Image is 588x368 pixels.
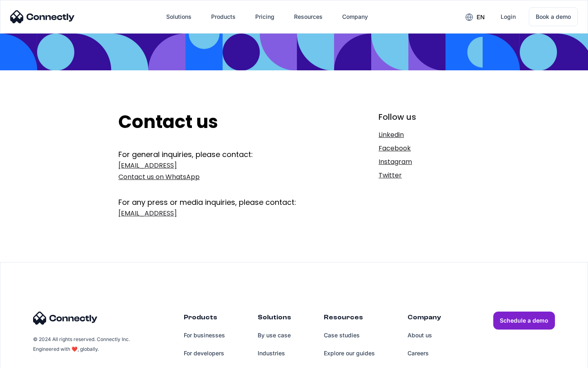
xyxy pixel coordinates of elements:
a: Book a demo [529,7,578,26]
div: en [477,11,485,23]
a: Industries [258,344,291,362]
a: About us [408,326,441,344]
h2: Contact us [118,111,325,133]
ul: Language list [16,354,49,365]
div: Solutions [258,312,291,326]
a: By use case [258,326,291,344]
div: © 2024 All rights reserved. Connectly Inc. Engineered with ❤️, globally. [33,334,131,354]
div: For general inquiries, please contact: [118,149,325,160]
a: Case studies [324,326,375,344]
a: [EMAIL_ADDRESS]Contact us on WhatsApp [118,160,325,183]
a: For businesses [184,326,225,344]
div: Follow us [379,111,470,123]
div: Resources [324,312,375,326]
a: Facebook [379,143,470,154]
div: Company [408,312,441,326]
div: Products [184,312,225,326]
img: Connectly Logo [10,10,75,23]
div: Resources [294,11,323,22]
a: Explore our guides [324,344,375,362]
img: Connectly Logo [33,312,98,325]
a: Pricing [249,7,281,27]
a: For developers [184,344,225,362]
aside: Language selected: English [8,354,49,365]
div: Solutions [166,11,192,22]
a: Instagram [379,156,470,168]
a: Linkedin [379,129,470,141]
a: Careers [408,344,441,362]
a: [EMAIL_ADDRESS] [118,208,325,219]
div: Products [211,11,236,22]
div: Pricing [255,11,274,22]
a: Schedule a demo [493,312,555,330]
div: Login [501,11,516,22]
a: Login [494,7,522,27]
a: Twitter [379,170,470,181]
div: For any press or media inquiries, please contact: [118,185,325,208]
div: Company [342,11,368,22]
